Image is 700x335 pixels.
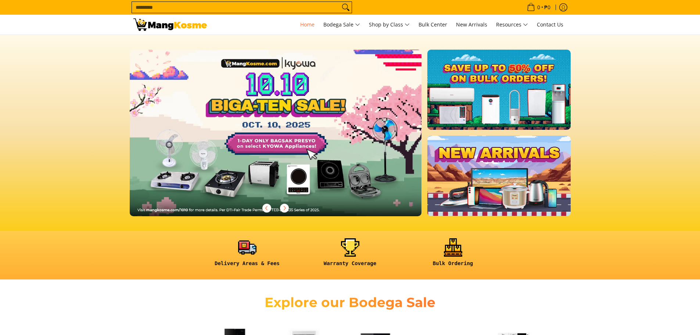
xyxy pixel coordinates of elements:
a: Home [297,15,318,35]
a: Resources [492,15,532,35]
a: Bulk Center [415,15,451,35]
span: Bulk Center [419,21,447,28]
span: Contact Us [537,21,563,28]
a: Bodega Sale [320,15,364,35]
img: Mang Kosme: Your Home Appliances Warehouse Sale Partner! [133,18,207,31]
a: <h6><strong>Warranty Coverage</strong></h6> [302,238,398,272]
h2: Explore our Bodega Sale [244,294,457,311]
a: New Arrivals [452,15,491,35]
span: Shop by Class [369,20,410,29]
a: Shop by Class [365,15,413,35]
a: <h6><strong>Delivery Areas & Fees</strong></h6> [200,238,295,272]
span: • [525,3,553,11]
nav: Main Menu [214,15,567,35]
a: Contact Us [533,15,567,35]
a: <h6><strong>Bulk Ordering</strong></h6> [405,238,501,272]
a: More [130,50,445,228]
span: 0 [536,5,541,10]
button: Search [340,2,352,13]
span: Resources [496,20,528,29]
span: ₱0 [543,5,552,10]
span: New Arrivals [456,21,487,28]
button: Next [276,200,292,216]
span: Home [300,21,315,28]
span: Bodega Sale [323,20,360,29]
button: Previous [259,200,275,216]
